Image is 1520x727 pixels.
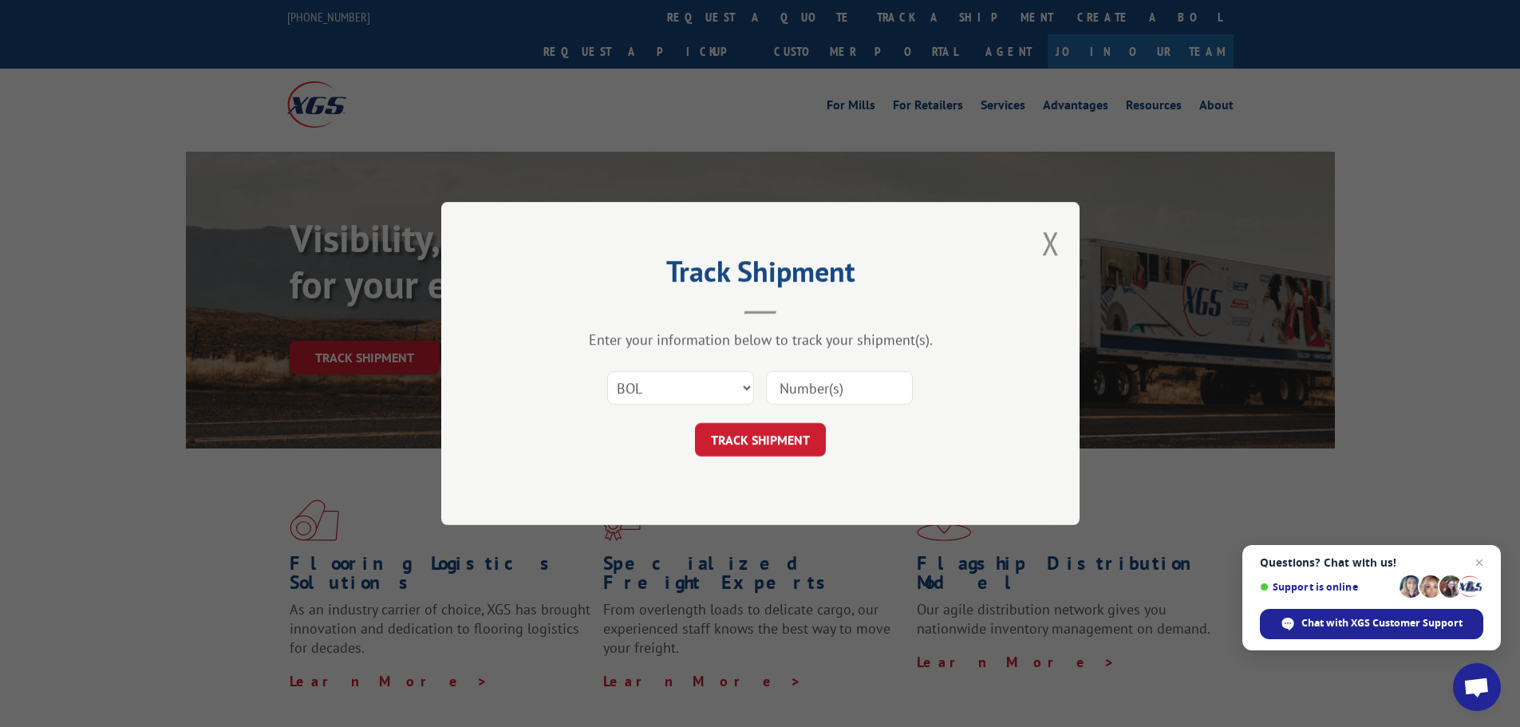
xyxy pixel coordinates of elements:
span: Support is online [1260,581,1394,593]
h2: Track Shipment [521,260,1000,290]
div: Open chat [1453,663,1501,711]
span: Chat with XGS Customer Support [1301,616,1463,630]
span: Close chat [1470,553,1489,572]
button: TRACK SHIPMENT [695,423,826,456]
input: Number(s) [766,371,913,405]
button: Close modal [1042,222,1060,264]
div: Chat with XGS Customer Support [1260,609,1483,639]
span: Questions? Chat with us! [1260,556,1483,569]
div: Enter your information below to track your shipment(s). [521,330,1000,349]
